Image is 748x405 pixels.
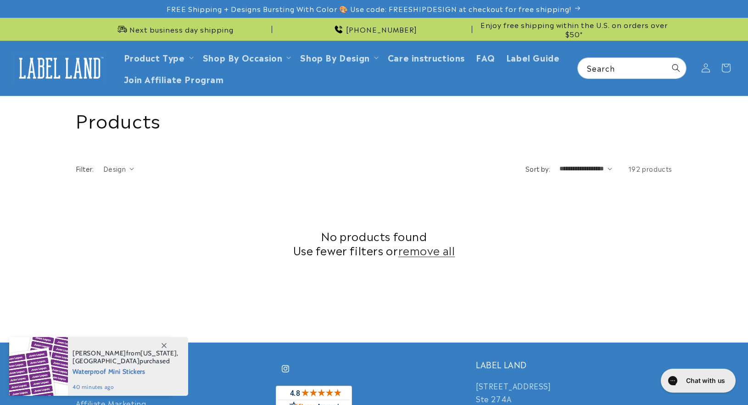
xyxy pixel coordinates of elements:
a: Product Type [124,51,185,63]
summary: Shop By Design [295,46,382,68]
span: [PERSON_NAME] [73,349,126,357]
a: FAQ [470,46,501,68]
button: Search [666,58,686,78]
iframe: Gorgias live chat messenger [656,366,739,396]
span: Design [103,164,126,173]
span: from , purchased [73,349,179,365]
label: Sort by: [525,164,550,173]
span: [US_STATE] [140,349,177,357]
a: Label Land [11,51,109,86]
span: 192 products [628,164,672,173]
a: remove all [398,243,455,257]
div: Announcement [476,18,672,40]
span: FAQ [476,52,495,62]
h2: Filter: [76,164,94,174]
div: Announcement [276,18,472,40]
summary: Shop By Occasion [197,46,295,68]
a: Care instructions [382,46,470,68]
a: Shop By Design [300,51,369,63]
span: Join Affiliate Program [124,73,224,84]
span: Care instructions [388,52,465,62]
span: Enjoy free shipping within the U.S. on orders over $50* [476,20,672,38]
div: Announcement [76,18,272,40]
span: Label Guide [506,52,560,62]
a: Join Affiliate Program [118,68,229,90]
span: [PHONE_NUMBER] [346,25,417,34]
a: Label Guide [501,46,565,68]
span: FREE Shipping + Designs Bursting With Color 🎨 Use code: FREESHIPDESIGN at checkout for free shipp... [167,4,571,13]
img: Label Land [14,54,106,82]
summary: Product Type [118,46,197,68]
h1: Products [76,107,672,131]
h2: No products found Use fewer filters or [76,229,672,257]
span: [GEOGRAPHIC_DATA] [73,357,140,365]
span: Shop By Occasion [203,52,283,62]
h2: LABEL LAND [476,359,672,370]
summary: Design (0 selected) [103,164,134,174]
span: Next business day shipping [129,25,234,34]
